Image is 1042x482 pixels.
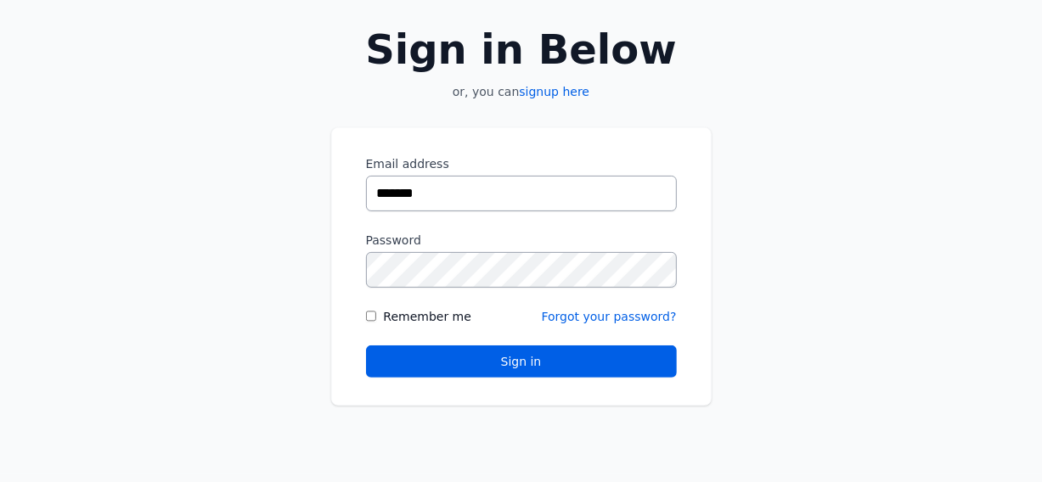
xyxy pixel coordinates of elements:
a: signup here [519,85,589,98]
p: or, you can [331,83,712,100]
label: Password [366,232,677,249]
button: Sign in [366,345,677,378]
h2: Sign in Below [331,29,712,70]
a: Forgot your password? [542,310,677,323]
label: Remember me [383,308,471,325]
label: Email address [366,155,677,172]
